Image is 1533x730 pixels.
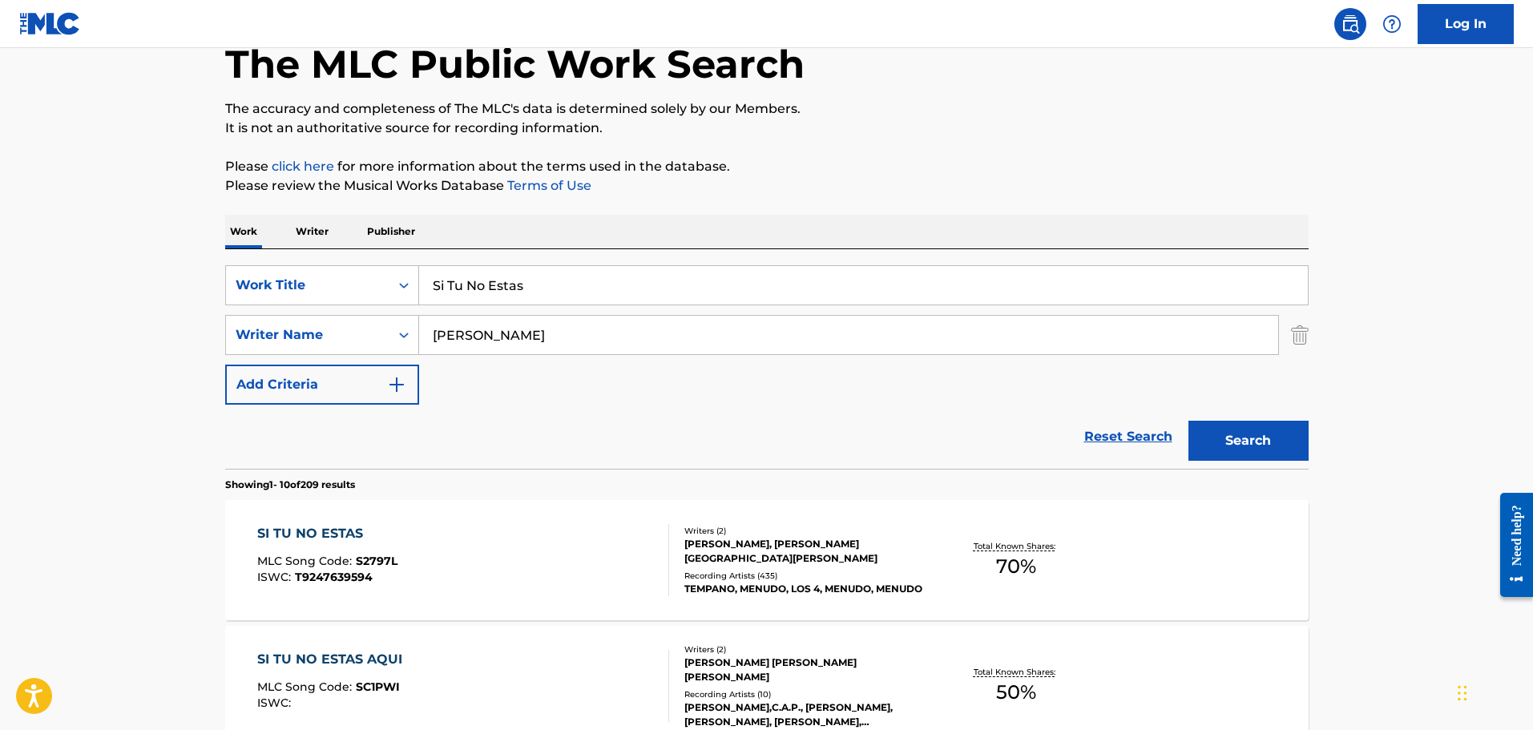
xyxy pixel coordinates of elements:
img: search [1341,14,1360,34]
div: [PERSON_NAME] [PERSON_NAME] [PERSON_NAME] [684,655,926,684]
p: The accuracy and completeness of The MLC's data is determined solely by our Members. [225,99,1309,119]
a: Terms of Use [504,178,591,193]
div: Help [1376,8,1408,40]
span: 50 % [996,678,1036,707]
p: Publisher [362,215,420,248]
iframe: Resource Center [1488,480,1533,609]
p: Work [225,215,262,248]
p: Please for more information about the terms used in the database. [225,157,1309,176]
span: T9247639594 [295,570,373,584]
p: Please review the Musical Works Database [225,176,1309,196]
form: Search Form [225,265,1309,469]
img: 9d2ae6d4665cec9f34b9.svg [387,375,406,394]
div: Work Title [236,276,380,295]
div: [PERSON_NAME],C.A.P., [PERSON_NAME], [PERSON_NAME], [PERSON_NAME], [PERSON_NAME] [684,700,926,729]
div: Writer Name [236,325,380,345]
img: help [1382,14,1402,34]
div: Writers ( 2 ) [684,643,926,655]
span: ISWC : [257,570,295,584]
span: MLC Song Code : [257,554,356,568]
div: SI TU NO ESTAS [257,524,397,543]
img: MLC Logo [19,12,81,35]
div: TEMPANO, MENUDO, LOS 4, MENUDO, MENUDO [684,582,926,596]
div: Recording Artists ( 10 ) [684,688,926,700]
span: ISWC : [257,696,295,710]
span: SC1PWI [356,680,400,694]
div: [PERSON_NAME], [PERSON_NAME][GEOGRAPHIC_DATA][PERSON_NAME] [684,537,926,566]
span: S2797L [356,554,397,568]
iframe: Chat Widget [1453,653,1533,730]
a: Log In [1418,4,1514,44]
p: Total Known Shares: [974,666,1059,678]
img: Delete Criterion [1291,315,1309,355]
p: Writer [291,215,333,248]
p: Showing 1 - 10 of 209 results [225,478,355,492]
div: SI TU NO ESTAS AQUI [257,650,410,669]
a: Reset Search [1076,419,1180,454]
span: 70 % [996,552,1036,581]
span: MLC Song Code : [257,680,356,694]
button: Add Criteria [225,365,419,405]
a: click here [272,159,334,174]
div: Recording Artists ( 435 ) [684,570,926,582]
a: SI TU NO ESTASMLC Song Code:S2797LISWC:T9247639594Writers (2)[PERSON_NAME], [PERSON_NAME][GEOGRAP... [225,500,1309,620]
button: Search [1188,421,1309,461]
div: Writers ( 2 ) [684,525,926,537]
p: Total Known Shares: [974,540,1059,552]
div: Drag [1458,669,1467,717]
a: Public Search [1334,8,1366,40]
h1: The MLC Public Work Search [225,40,805,88]
p: It is not an authoritative source for recording information. [225,119,1309,138]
